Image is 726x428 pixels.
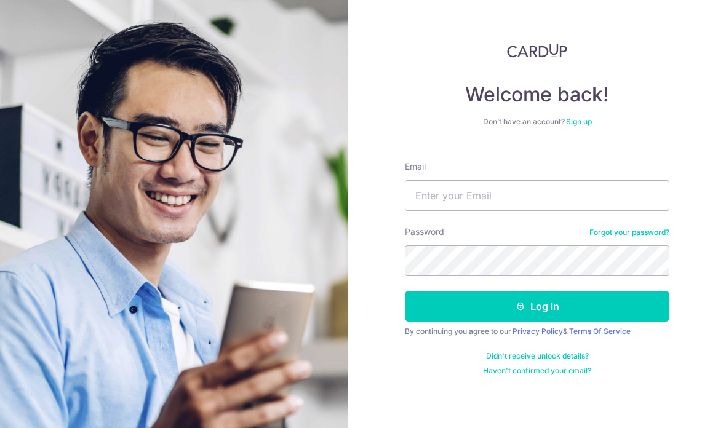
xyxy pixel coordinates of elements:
input: Enter your Email [405,180,669,211]
label: Password [405,226,444,238]
h4: Welcome back! [405,82,669,107]
img: CardUp Logo [507,43,567,58]
a: Forgot your password? [589,228,669,237]
button: Log in [405,291,669,322]
label: Email [405,160,426,173]
a: Haven't confirmed your email? [483,366,591,376]
a: Didn't receive unlock details? [486,351,589,361]
div: By continuing you agree to our & [405,327,669,336]
div: Don’t have an account? [405,117,669,127]
a: Terms Of Service [569,327,631,336]
a: Privacy Policy [513,327,563,336]
a: Sign up [566,117,592,126]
